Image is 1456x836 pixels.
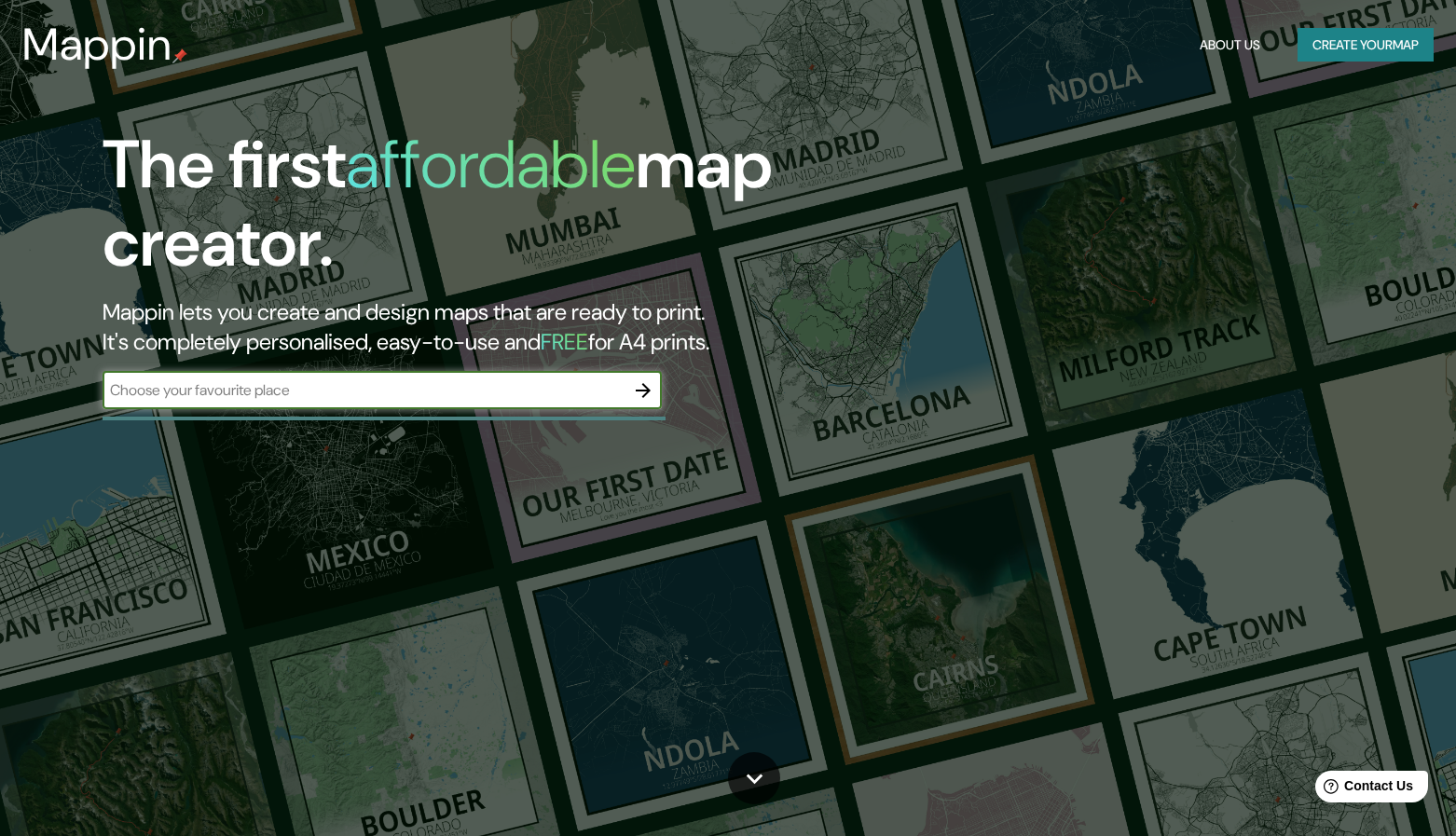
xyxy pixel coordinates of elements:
input: Choose your favourite place [103,379,625,401]
h1: The first map creator. [103,126,831,297]
button: Create yourmap [1298,28,1434,62]
img: mappin-pin [172,48,187,63]
button: About Us [1192,28,1268,62]
h5: FREE [541,327,588,356]
iframe: Help widget launcher [1290,763,1435,815]
h3: Mappin [22,19,172,71]
h2: Mappin lets you create and design maps that are ready to print. It's completely personalised, eas... [103,297,831,357]
h1: affordable [346,121,636,208]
